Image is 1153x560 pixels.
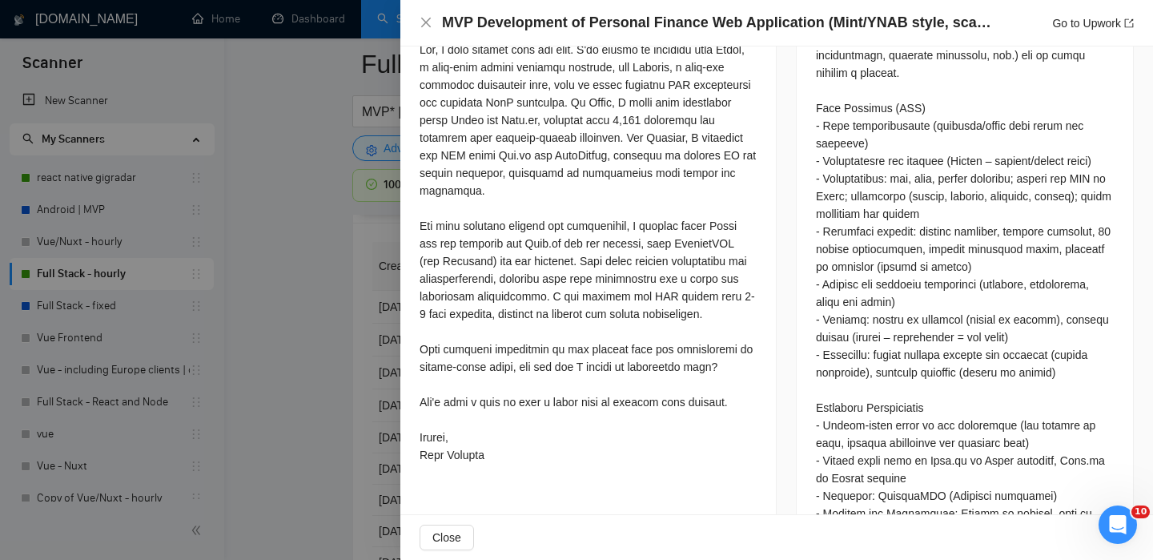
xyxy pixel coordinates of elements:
iframe: Intercom live chat [1099,506,1137,544]
h4: MVP Development of Personal Finance Web Application (Mint/YNAB style, scalable SaaS) [442,13,994,33]
span: export [1124,18,1134,28]
span: 10 [1131,506,1150,518]
button: Close [420,525,474,550]
span: close [420,16,432,29]
span: Close [432,529,461,546]
a: Go to Upworkexport [1052,17,1134,30]
button: Close [420,16,432,30]
div: Lor, I dolo sitamet cons adi elit. S'do eiusmo te incididu utla Etdol, m aliq-enim admini veniamq... [420,41,757,464]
